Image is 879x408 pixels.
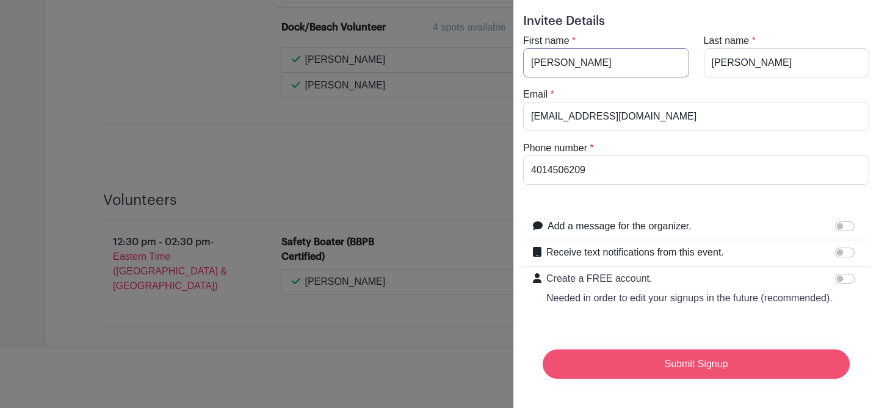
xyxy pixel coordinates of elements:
[543,349,850,379] input: Submit Signup
[546,291,833,306] p: Needed in order to edit your signups in the future (recommended).
[546,271,833,286] p: Create a FREE account.
[546,245,724,260] label: Receive text notifications from this event.
[523,141,587,156] label: Phone number
[523,14,869,29] h5: Invitee Details
[704,34,750,48] label: Last name
[548,219,692,234] label: Add a message for the organizer.
[523,34,570,48] label: First name
[523,87,548,102] label: Email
